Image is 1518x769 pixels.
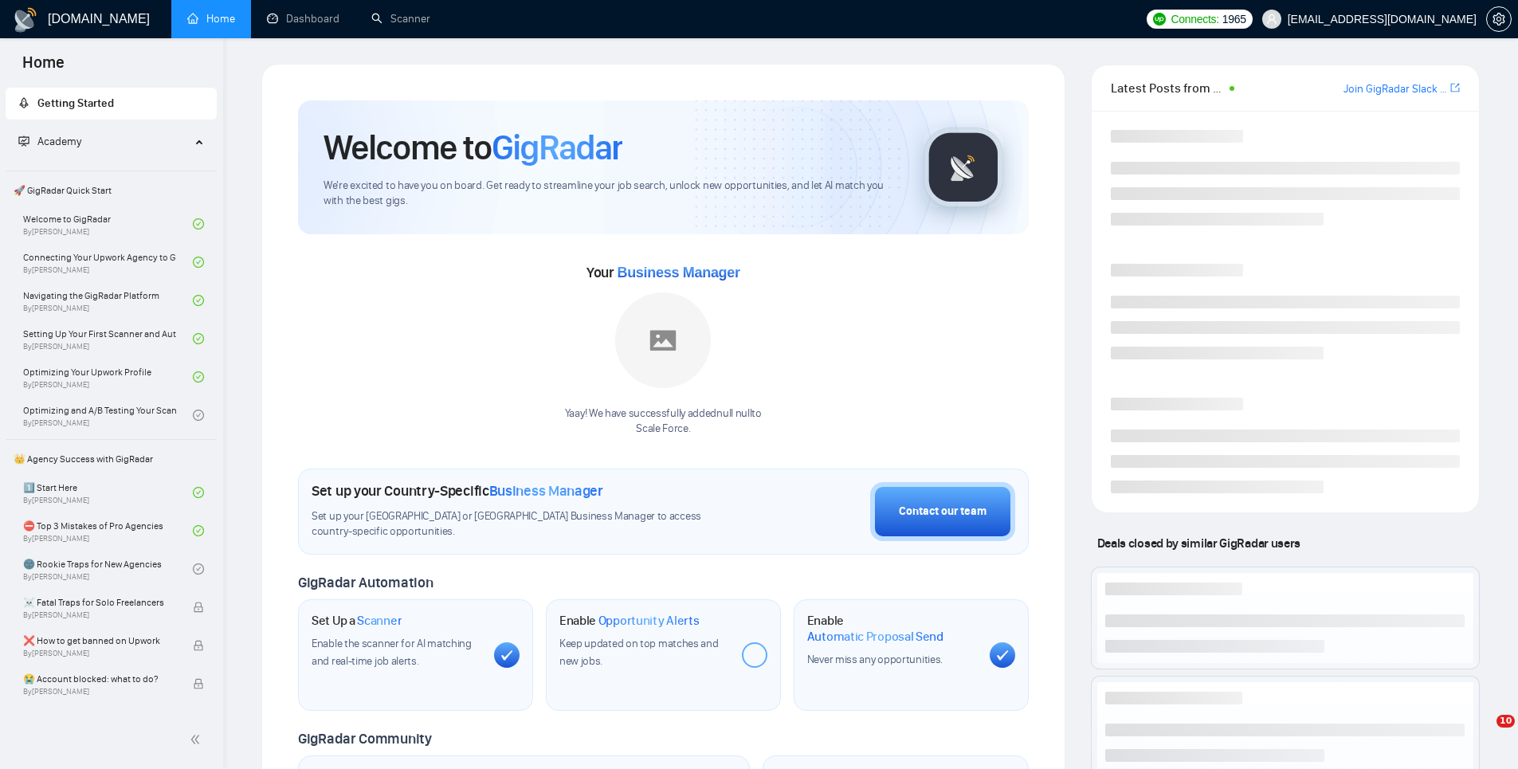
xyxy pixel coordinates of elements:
[1496,715,1515,728] span: 10
[1450,80,1460,96] a: export
[1222,10,1246,28] span: 1965
[23,551,193,587] a: 🌚 Rookie Traps for New AgenciesBy[PERSON_NAME]
[1464,715,1502,753] iframe: Intercom live chat
[1266,14,1277,25] span: user
[193,218,204,230] span: check-circle
[7,175,215,206] span: 🚀 GigRadar Quick Start
[193,678,204,689] span: lock
[193,257,204,268] span: check-circle
[807,629,943,645] span: Automatic Proposal Send
[298,730,432,747] span: GigRadar Community
[807,653,943,666] span: Never miss any opportunities.
[23,610,176,620] span: By [PERSON_NAME]
[1343,80,1447,98] a: Join GigRadar Slack Community
[1486,6,1512,32] button: setting
[324,179,898,209] span: We're excited to have you on board. Get ready to streamline your job search, unlock new opportuni...
[324,126,622,169] h1: Welcome to
[357,613,402,629] span: Scanner
[267,12,339,26] a: dashboardDashboard
[924,128,1003,207] img: gigradar-logo.png
[1486,13,1512,26] a: setting
[23,687,176,696] span: By [PERSON_NAME]
[18,97,29,108] span: rocket
[37,135,81,148] span: Academy
[1171,10,1218,28] span: Connects:
[899,503,987,520] div: Contact our team
[586,264,740,281] span: Your
[193,563,204,575] span: check-circle
[565,422,762,437] p: Scale Force .
[23,709,176,725] span: 🔓 Unblocked cases: review
[23,649,176,658] span: By [PERSON_NAME]
[23,398,193,433] a: Optimizing and A/B Testing Your Scanner for Better ResultsBy[PERSON_NAME]
[807,613,977,644] h1: Enable
[312,613,402,629] h1: Set Up a
[1091,529,1307,557] span: Deals closed by similar GigRadar users
[6,88,217,120] li: Getting Started
[598,613,700,629] span: Opportunity Alerts
[565,406,762,437] div: Yaay! We have successfully added null null to
[312,482,603,500] h1: Set up your Country-Specific
[23,206,193,241] a: Welcome to GigRadarBy[PERSON_NAME]
[18,135,29,147] span: fund-projection-screen
[559,613,700,629] h1: Enable
[1153,13,1166,26] img: upwork-logo.png
[870,482,1015,541] button: Contact our team
[23,283,193,318] a: Navigating the GigRadar PlatformBy[PERSON_NAME]
[23,245,193,280] a: Connecting Your Upwork Agency to GigRadarBy[PERSON_NAME]
[617,265,739,281] span: Business Manager
[193,295,204,306] span: check-circle
[312,637,472,668] span: Enable the scanner for AI matching and real-time job alerts.
[190,732,206,747] span: double-left
[1450,81,1460,94] span: export
[23,321,193,356] a: Setting Up Your First Scanner and Auto-BidderBy[PERSON_NAME]
[7,443,215,475] span: 👑 Agency Success with GigRadar
[37,96,114,110] span: Getting Started
[18,135,81,148] span: Academy
[23,671,176,687] span: 😭 Account blocked: what to do?
[193,333,204,344] span: check-circle
[312,509,734,539] span: Set up your [GEOGRAPHIC_DATA] or [GEOGRAPHIC_DATA] Business Manager to access country-specific op...
[23,513,193,548] a: ⛔ Top 3 Mistakes of Pro AgenciesBy[PERSON_NAME]
[23,594,176,610] span: ☠️ Fatal Traps for Solo Freelancers
[193,525,204,536] span: check-circle
[559,637,719,668] span: Keep updated on top matches and new jobs.
[193,602,204,613] span: lock
[193,410,204,421] span: check-circle
[23,475,193,510] a: 1️⃣ Start HereBy[PERSON_NAME]
[193,487,204,498] span: check-circle
[23,359,193,394] a: Optimizing Your Upwork ProfileBy[PERSON_NAME]
[23,633,176,649] span: ❌ How to get banned on Upwork
[193,640,204,651] span: lock
[187,12,235,26] a: homeHome
[492,126,622,169] span: GigRadar
[298,574,433,591] span: GigRadar Automation
[13,7,38,33] img: logo
[1487,13,1511,26] span: setting
[193,371,204,383] span: check-circle
[489,482,603,500] span: Business Manager
[615,292,711,388] img: placeholder.png
[1111,78,1225,98] span: Latest Posts from the GigRadar Community
[10,51,77,84] span: Home
[371,12,430,26] a: searchScanner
